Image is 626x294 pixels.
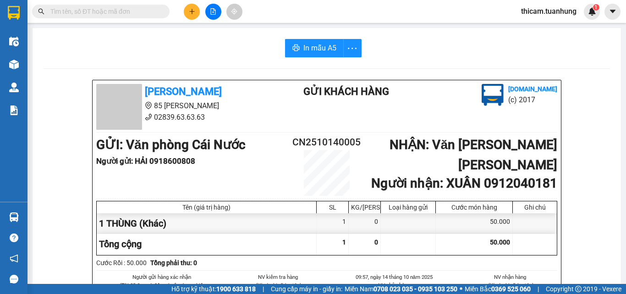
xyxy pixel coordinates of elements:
span: ⚪️ [460,287,462,291]
div: Tên (giá trị hàng) [99,204,314,211]
li: Người gửi hàng xác nhận [115,273,209,281]
button: file-add [205,4,221,20]
span: 50.000 [490,239,510,246]
b: [PERSON_NAME] [145,86,222,97]
b: Người nhận : XUÂN 0912040181 [371,176,557,191]
span: thicam.tuanhung [514,6,584,17]
b: Gửi khách hàng [303,86,389,97]
b: Tổng phải thu: 0 [150,259,197,266]
img: warehouse-icon [9,212,19,222]
span: message [10,275,18,283]
div: Loại hàng gửi [383,204,433,211]
img: warehouse-icon [9,37,19,46]
li: NV kiểm tra hàng [231,273,325,281]
div: 1 [317,213,349,234]
div: Cước Rồi : 50.000 [96,258,147,268]
span: Hỗ trợ kỹ thuật: [171,284,256,294]
button: aim [226,4,242,20]
span: 0 [374,239,378,246]
i: (Kí và ghi rõ họ tên) [255,282,301,288]
span: more [344,43,361,54]
li: NV nhận hàng [463,273,558,281]
strong: 0708 023 035 - 0935 103 250 [373,285,457,293]
div: Cước món hàng [438,204,510,211]
span: copyright [575,286,582,292]
strong: 1900 633 818 [216,285,256,293]
span: environment [145,102,152,109]
span: Miền Bắc [465,284,531,294]
li: (c) 2017 [508,94,557,105]
img: warehouse-icon [9,83,19,92]
strong: 0369 525 060 [491,285,531,293]
span: printer [292,44,300,53]
span: plus [189,8,195,15]
sup: 1 [593,4,599,11]
span: search [38,8,44,15]
img: logo.jpg [482,84,504,106]
button: more [343,39,362,57]
button: plus [184,4,200,20]
div: 50.000 [436,213,513,234]
span: notification [10,254,18,263]
span: phone [145,113,152,121]
img: solution-icon [9,105,19,115]
span: | [263,284,264,294]
span: question-circle [10,233,18,242]
button: caret-down [604,4,621,20]
b: GỬI : Văn phòng Cái Nước [96,137,246,152]
b: Người gửi : HẢI 0918600808 [96,156,195,166]
span: Cung cấp máy in - giấy in: [271,284,342,294]
span: 1 [594,4,598,11]
span: file-add [210,8,216,15]
img: logo-vxr [8,6,20,20]
img: icon-new-feature [588,7,596,16]
b: NHẬN : Văn [PERSON_NAME] [PERSON_NAME] [390,137,557,172]
span: Tổng cộng [99,239,142,250]
input: Tìm tên, số ĐT hoặc mã đơn [50,6,159,17]
li: 85 [PERSON_NAME] [96,100,267,111]
div: 1 THÙNG (Khác) [97,213,317,234]
li: 02839.63.63.63 [96,111,267,123]
span: 1 [342,239,346,246]
span: caret-down [609,7,617,16]
span: | [538,284,539,294]
li: NV nhận hàng [347,281,441,289]
i: (Kí và ghi rõ họ tên) [487,282,533,288]
div: Ghi chú [515,204,555,211]
b: [DOMAIN_NAME] [508,85,557,93]
div: 0 [349,213,381,234]
span: aim [231,8,237,15]
div: SL [319,204,346,211]
div: KG/[PERSON_NAME] [351,204,378,211]
span: In mẫu A5 [303,42,336,54]
button: printerIn mẫu A5 [285,39,344,57]
img: warehouse-icon [9,60,19,69]
span: Miền Nam [345,284,457,294]
li: 09:57, ngày 14 tháng 10 năm 2025 [347,273,441,281]
h2: CN2510140005 [288,135,365,150]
